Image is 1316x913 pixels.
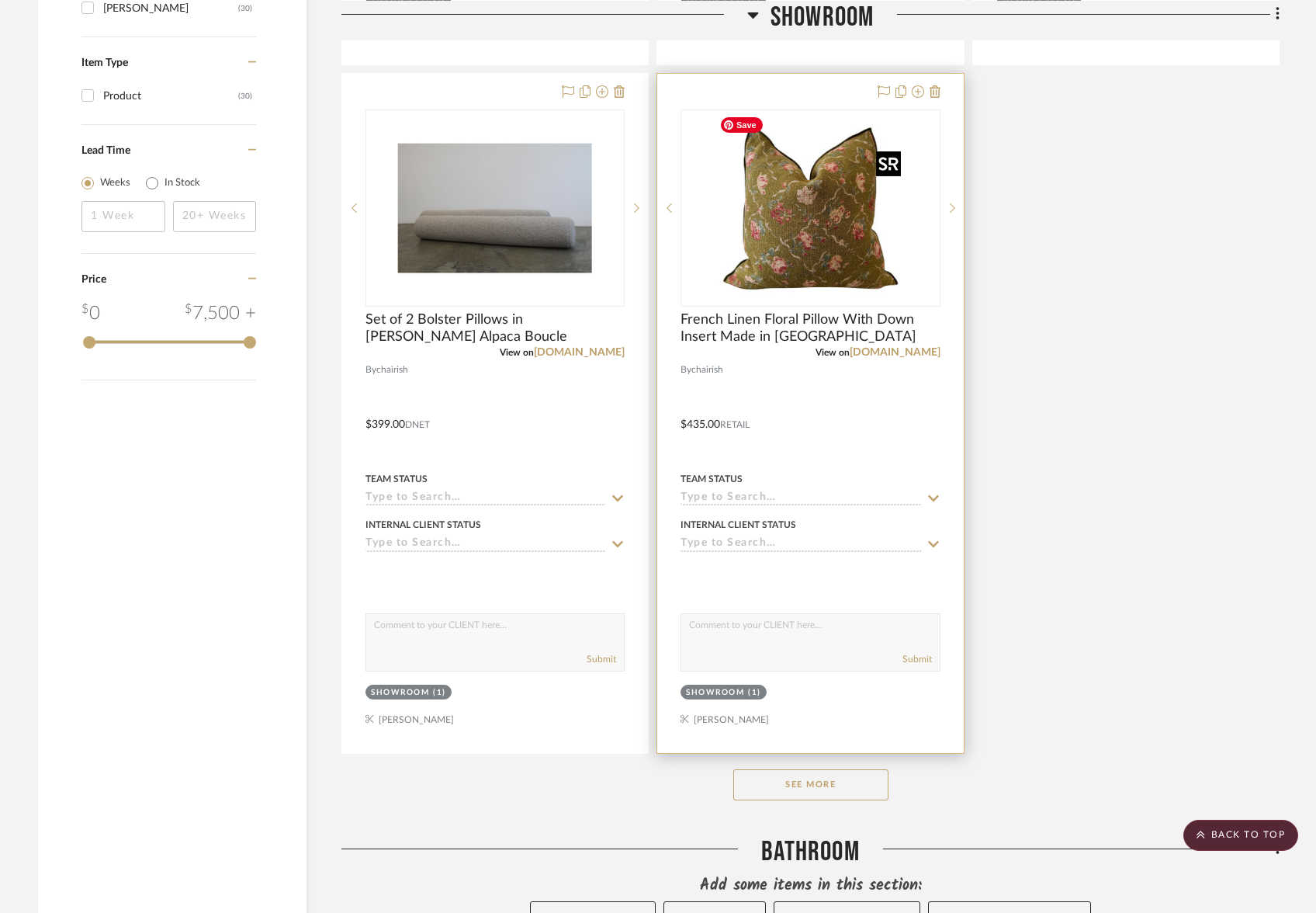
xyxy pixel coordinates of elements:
[733,769,888,800] button: See More
[816,348,850,357] span: View on
[238,84,252,109] div: (30)
[681,110,939,306] div: 0
[500,348,534,357] span: View on
[691,363,723,377] span: chairish
[81,274,106,285] span: Price
[433,687,446,699] div: (1)
[81,145,130,156] span: Lead Time
[681,518,796,532] div: Internal Client Status
[81,201,165,232] input: 1 Week
[185,300,256,328] div: 7,500 +
[681,491,921,506] input: Type to Search…
[398,111,592,305] img: Set of 2 Bolster Pillows in Pierre Frey Alpaca Boucle
[341,875,1280,897] div: Add some items in this section:
[164,175,200,191] label: In Stock
[681,472,743,486] div: Team Status
[681,537,921,552] input: Type to Search…
[365,537,606,552] input: Type to Search…
[721,117,763,133] span: Save
[365,472,428,486] div: Team Status
[534,347,625,358] a: [DOMAIN_NAME]
[902,652,932,666] button: Submit
[365,518,481,532] div: Internal Client Status
[365,363,376,377] span: By
[681,311,940,345] span: French Linen Floral Pillow With Down Insert Made in [GEOGRAPHIC_DATA]
[713,111,907,305] img: French Linen Floral Pillow With Down Insert Made in France
[1183,820,1298,851] scroll-to-top-button: BACK TO TOP
[587,652,616,666] button: Submit
[365,311,625,345] span: Set of 2 Bolster Pillows in [PERSON_NAME] Alpaca Boucle
[366,110,624,306] div: 0
[173,201,257,232] input: 20+ Weeks
[681,363,691,377] span: By
[103,84,238,109] div: Product
[81,57,128,68] span: Item Type
[100,175,130,191] label: Weeks
[686,687,744,699] div: Showroom
[81,300,100,328] div: 0
[748,687,761,699] div: (1)
[365,491,606,506] input: Type to Search…
[850,347,940,358] a: [DOMAIN_NAME]
[376,363,408,377] span: chairish
[371,687,429,699] div: Showroom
